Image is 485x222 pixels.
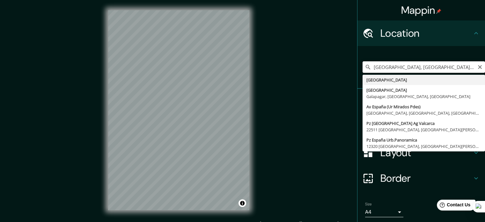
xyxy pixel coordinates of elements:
div: 22511 [GEOGRAPHIC_DATA], [GEOGRAPHIC_DATA][PERSON_NAME], [GEOGRAPHIC_DATA] [366,126,481,133]
div: 12320 [GEOGRAPHIC_DATA], [GEOGRAPHIC_DATA][PERSON_NAME], [GEOGRAPHIC_DATA] [366,143,481,149]
div: Galapagar, [GEOGRAPHIC_DATA], [GEOGRAPHIC_DATA] [366,93,481,100]
div: Layout [357,140,485,165]
h4: Mappin [401,4,442,17]
canvas: Map [108,10,249,210]
button: Clear [477,64,482,70]
div: Pz España Urb.Panoramica [366,137,481,143]
img: pin-icon.png [436,9,441,14]
div: Location [357,20,485,46]
div: Border [357,165,485,191]
button: Toggle attribution [239,199,246,207]
div: Av España (Ur Mirados Pdes) [366,103,481,110]
label: Size [365,202,372,207]
div: Pins [357,89,485,114]
h4: Border [380,172,472,185]
div: Style [357,114,485,140]
div: [GEOGRAPHIC_DATA] [366,77,481,83]
div: [GEOGRAPHIC_DATA], [GEOGRAPHIC_DATA], [GEOGRAPHIC_DATA] [366,110,481,116]
h4: Layout [380,146,472,159]
div: [GEOGRAPHIC_DATA] [366,87,481,93]
div: A4 [365,207,403,217]
input: Pick your city or area [363,61,485,73]
iframe: Help widget launcher [428,197,478,215]
div: Pz [GEOGRAPHIC_DATA] Ag Valcarca [366,120,481,126]
h4: Location [380,27,472,40]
